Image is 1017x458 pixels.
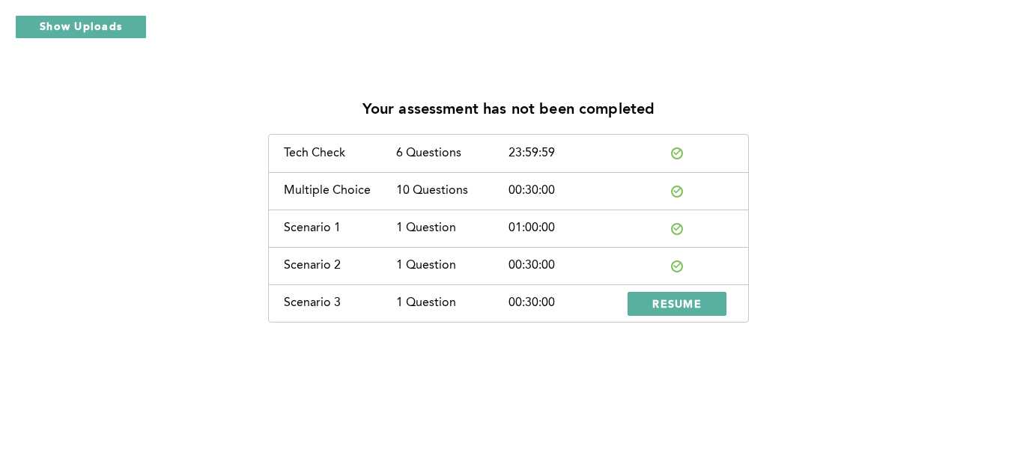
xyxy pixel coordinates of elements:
div: Tech Check [284,147,396,160]
div: 00:30:00 [508,259,621,272]
div: 00:30:00 [508,296,621,310]
div: Scenario 2 [284,259,396,272]
p: Your assessment has not been completed [362,102,655,119]
div: Multiple Choice [284,184,396,198]
div: 01:00:00 [508,222,621,235]
button: RESUME [628,292,726,316]
div: 00:30:00 [508,184,621,198]
button: Show Uploads [15,15,147,39]
div: Scenario 1 [284,222,396,235]
div: Scenario 3 [284,296,396,310]
div: 1 Question [396,296,508,310]
div: 1 Question [396,222,508,235]
div: 10 Questions [396,184,508,198]
div: 23:59:59 [508,147,621,160]
div: 6 Questions [396,147,508,160]
div: 1 Question [396,259,508,272]
span: RESUME [652,296,702,311]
